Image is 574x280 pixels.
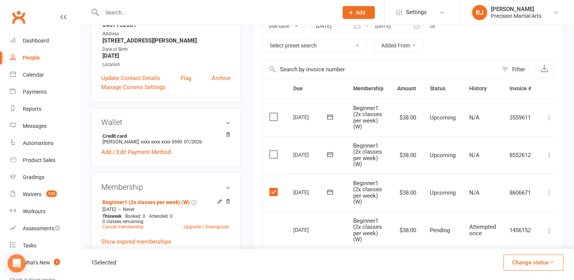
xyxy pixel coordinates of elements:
[184,139,202,145] span: 01/2026
[390,136,423,174] td: $38.00
[102,37,231,44] strong: [STREET_ADDRESS][PERSON_NAME]
[343,6,375,19] button: Add
[472,5,487,20] div: RJ
[184,224,229,230] a: Upgrade / Downgrade
[101,74,160,83] a: Update Contact Details
[212,74,231,83] a: Archive
[353,105,382,131] span: Beginner1 (2x classes per week) (W)
[390,79,423,98] th: Amount
[512,65,525,74] div: Filter
[102,30,231,38] div: Address
[23,260,50,266] div: What's New
[10,237,80,254] a: Tasks
[390,211,423,249] td: $38.00
[10,83,80,101] a: Payments
[23,225,60,231] div: Assessments
[102,214,111,219] span: This
[491,13,541,19] div: Precision Martial Arts
[346,79,390,98] th: Membership
[293,186,328,198] div: [DATE]
[10,49,80,66] a: People
[23,123,47,129] div: Messages
[469,114,480,121] span: N/A
[125,214,145,219] span: Booked: 0
[503,211,538,249] td: 1456152
[353,142,382,168] span: Beginner1 (2x classes per week) (W)
[293,149,328,160] div: [DATE]
[23,140,53,146] div: Automations
[149,214,173,219] span: Attended: 0
[101,118,231,126] h3: Wallet
[23,106,41,112] div: Reports
[430,21,436,30] div: or
[100,7,333,18] input: Search...
[10,32,80,49] a: Dashboard
[430,227,450,234] span: Pending
[293,111,328,123] div: [DATE]
[23,208,46,214] div: Workouts
[102,22,231,28] strong: 0467732601
[491,6,541,13] div: [PERSON_NAME]
[123,207,135,212] span: Never
[356,9,365,16] span: Add
[101,148,171,157] a: Add / Edit Payment Method
[9,8,28,27] a: Clubworx
[390,99,423,136] td: $38.00
[390,174,423,211] td: $38.00
[46,190,57,197] span: 132
[10,203,80,220] a: Workouts
[23,157,55,163] div: Product Sales
[141,139,182,145] span: xxxx xxxx xxxx 5590
[10,152,80,169] a: Product Sales
[10,220,80,237] a: Assessments
[469,152,480,159] span: N/A
[469,189,480,196] span: N/A
[102,46,231,53] div: Date of Birth
[23,174,44,180] div: Gradings
[101,238,171,245] a: Show expired memberships
[263,60,498,79] input: Search by invoice number
[10,135,80,152] a: Automations
[503,174,538,211] td: 8606671
[102,52,231,59] strong: [DATE]
[102,224,143,230] a: Cancel membership
[101,183,231,191] h3: Membership
[462,79,503,98] th: History
[54,259,60,265] span: 1
[498,60,535,79] button: Filter
[23,38,49,44] div: Dashboard
[374,39,423,52] button: Added From
[23,242,36,249] div: Tasks
[10,118,80,135] a: Messages
[406,4,427,21] span: Settings
[503,99,538,136] td: 3559611
[10,66,80,83] a: Calendar
[8,254,26,272] div: Open Intercom Messenger
[353,217,382,243] span: Beginner1 (2x classes per week) (W)
[262,19,304,33] button: Due date
[430,152,456,159] span: Upcoming
[503,136,538,174] td: 8552612
[94,259,116,266] span: Selected
[10,101,80,118] a: Reports
[102,207,116,212] span: [DATE]
[286,79,346,98] th: Due
[503,255,563,271] button: Change status
[23,89,47,95] div: Payments
[23,55,40,61] div: People
[102,199,190,205] a: Beginner1 (2x classes per week) (W)
[23,72,44,78] div: Calendar
[91,258,116,267] div: 1
[102,133,227,139] strong: Credit card
[430,114,456,121] span: Upcoming
[503,79,538,98] th: Invoice #
[293,224,328,236] div: [DATE]
[10,254,80,271] a: What's New1
[101,214,123,219] div: week
[10,169,80,186] a: Gradings
[10,186,80,203] a: Waivers 132
[430,189,456,196] span: Upcoming
[423,79,462,98] th: Status
[101,132,231,146] li: [PERSON_NAME]
[101,83,165,92] a: Manage Comms Settings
